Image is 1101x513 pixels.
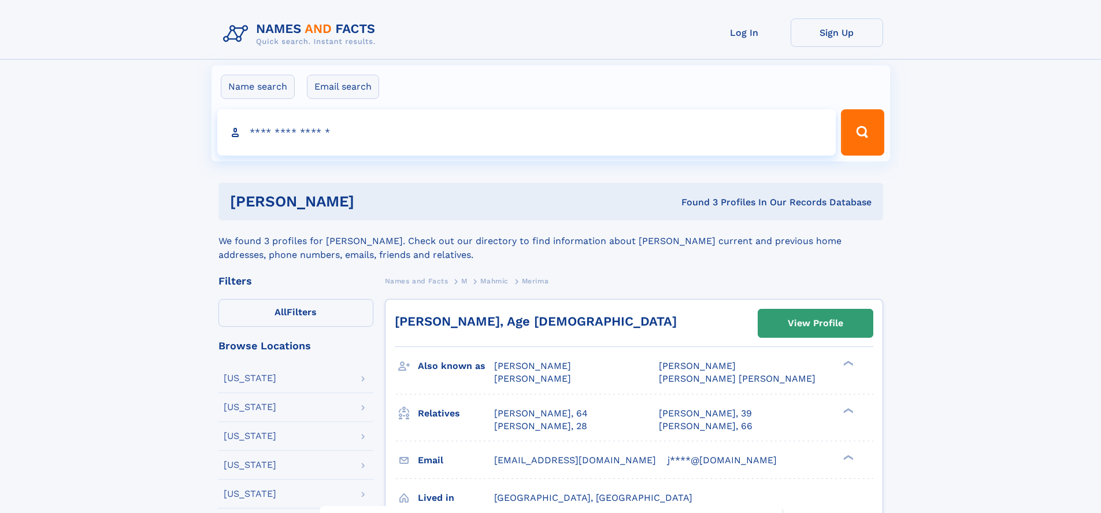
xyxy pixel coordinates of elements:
h3: Relatives [418,404,494,423]
label: Email search [307,75,379,99]
div: [US_STATE] [224,460,276,470]
a: [PERSON_NAME], 64 [494,407,588,420]
span: Mahmic [480,277,509,285]
div: [US_STATE] [224,374,276,383]
a: Sign Up [791,19,883,47]
span: M [461,277,468,285]
label: Name search [221,75,295,99]
span: All [275,307,287,318]
div: We found 3 profiles for [PERSON_NAME]. Check out our directory to find information about [PERSON_... [218,220,883,262]
h3: Lived in [418,488,494,508]
span: [PERSON_NAME] [PERSON_NAME] [659,373,815,384]
div: View Profile [788,310,843,337]
label: Filters [218,299,373,327]
img: Logo Names and Facts [218,19,385,50]
a: Names and Facts [385,274,448,288]
a: [PERSON_NAME], 66 [659,420,752,433]
span: [PERSON_NAME] [659,360,736,371]
h1: [PERSON_NAME] [230,194,518,209]
span: [PERSON_NAME] [494,360,571,371]
a: [PERSON_NAME], 28 [494,420,587,433]
div: ❯ [840,360,854,367]
div: Browse Locations [218,341,373,351]
span: [PERSON_NAME] [494,373,571,384]
div: [US_STATE] [224,489,276,499]
a: [PERSON_NAME], Age [DEMOGRAPHIC_DATA] [395,314,677,329]
span: [EMAIL_ADDRESS][DOMAIN_NAME] [494,455,656,466]
span: Merima [522,277,549,285]
div: [US_STATE] [224,431,276,441]
div: Filters [218,276,373,286]
div: Found 3 Profiles In Our Records Database [518,196,872,209]
a: Mahmic [480,274,509,288]
button: Search Button [841,109,884,156]
div: [US_STATE] [224,403,276,412]
h3: Also known as [418,356,494,376]
a: M [461,274,468,288]
span: [GEOGRAPHIC_DATA], [GEOGRAPHIC_DATA] [494,492,692,503]
input: search input [217,109,836,156]
a: Log In [698,19,791,47]
div: ❯ [840,407,854,414]
a: [PERSON_NAME], 39 [659,407,752,420]
div: ❯ [840,453,854,461]
h3: Email [418,451,494,470]
a: View Profile [758,309,873,337]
